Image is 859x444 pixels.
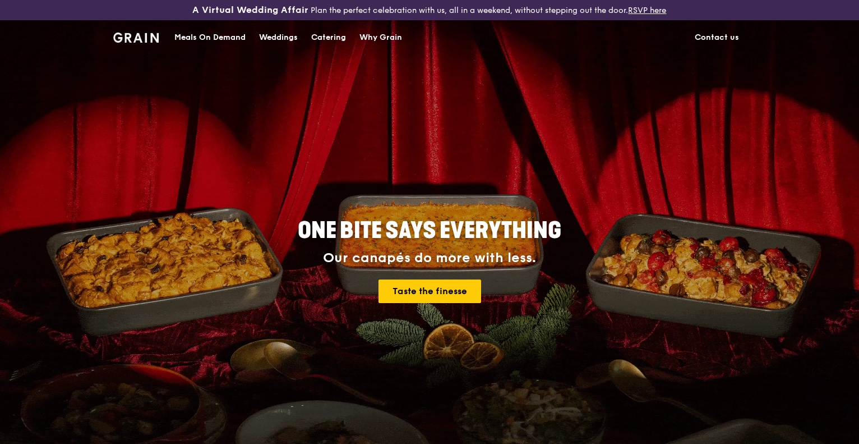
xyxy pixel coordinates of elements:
[113,20,159,53] a: GrainGrain
[113,33,159,43] img: Grain
[359,21,402,54] div: Why Grain
[252,21,304,54] a: Weddings
[174,21,246,54] div: Meals On Demand
[298,217,561,244] span: ONE BITE SAYS EVERYTHING
[143,4,715,16] div: Plan the perfect celebration with us, all in a weekend, without stepping out the door.
[628,6,666,15] a: RSVP here
[192,4,308,16] h3: A Virtual Wedding Affair
[304,21,353,54] a: Catering
[378,280,481,303] a: Taste the finesse
[259,21,298,54] div: Weddings
[228,250,631,266] div: Our canapés do more with less.
[311,21,346,54] div: Catering
[688,21,746,54] a: Contact us
[353,21,409,54] a: Why Grain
